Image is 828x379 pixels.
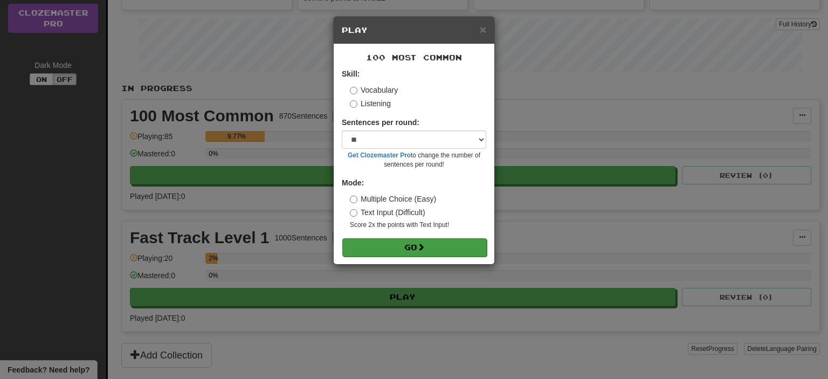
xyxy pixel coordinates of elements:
[350,100,357,108] input: Listening
[342,238,487,257] button: Go
[342,178,364,187] strong: Mode:
[342,70,360,78] strong: Skill:
[350,207,425,218] label: Text Input (Difficult)
[350,87,357,94] input: Vocabulary
[350,85,398,95] label: Vocabulary
[350,194,436,204] label: Multiple Choice (Easy)
[350,209,357,217] input: Text Input (Difficult)
[342,117,419,128] label: Sentences per round:
[366,53,462,62] span: 100 Most Common
[350,220,486,230] small: Score 2x the points with Text Input !
[348,151,411,159] a: Get Clozemaster Pro
[342,25,486,36] h5: Play
[480,24,486,35] button: Close
[350,98,391,109] label: Listening
[350,196,357,203] input: Multiple Choice (Easy)
[342,151,486,169] small: to change the number of sentences per round!
[480,23,486,36] span: ×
